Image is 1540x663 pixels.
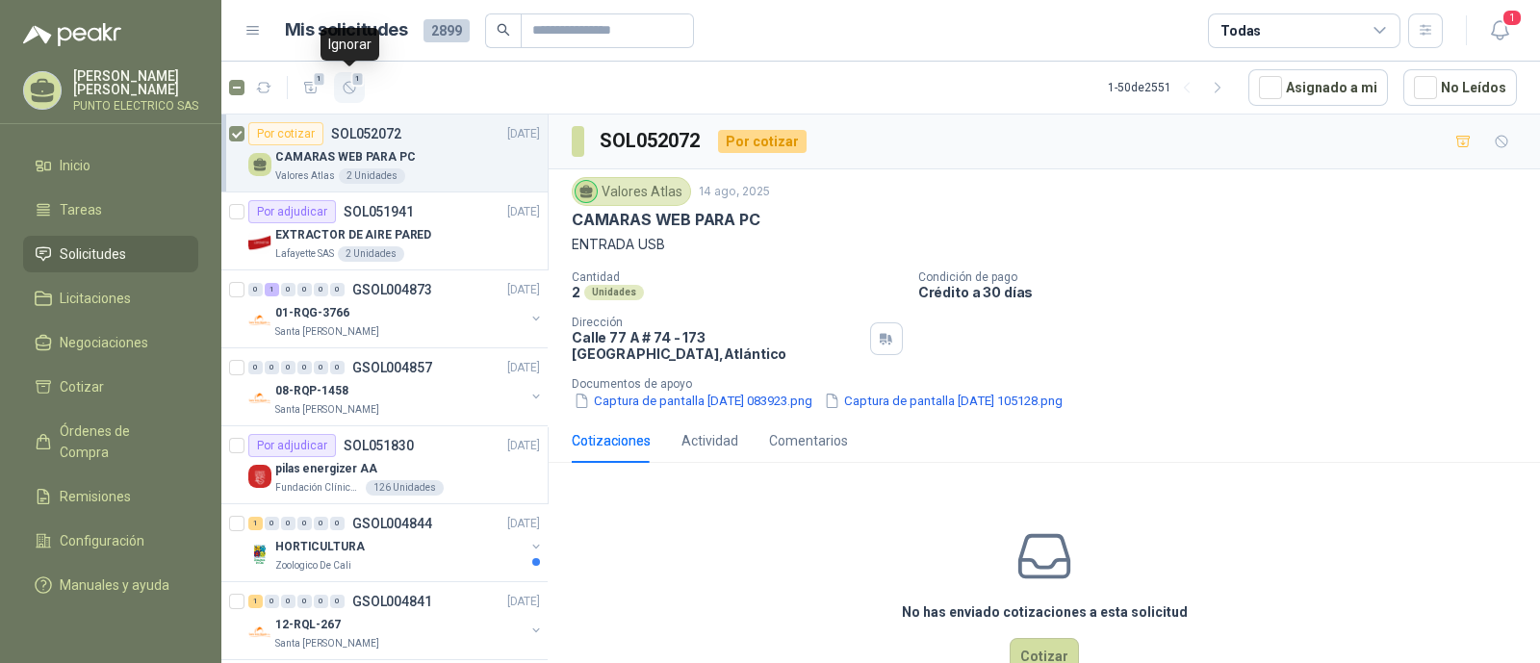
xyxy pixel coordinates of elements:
[1220,20,1261,41] div: Todas
[275,148,416,166] p: CAMARAS WEB PARA PC
[221,115,548,192] a: Por cotizarSOL052072[DATE] CAMARAS WEB PARA PCValores Atlas2 Unidades
[1108,72,1233,103] div: 1 - 50 de 2551
[248,595,263,608] div: 1
[572,430,651,451] div: Cotizaciones
[23,369,198,405] a: Cotizar
[507,437,540,455] p: [DATE]
[248,621,271,644] img: Company Logo
[330,361,345,374] div: 0
[584,285,644,300] div: Unidades
[330,595,345,608] div: 0
[60,574,169,596] span: Manuales y ayuda
[60,376,104,397] span: Cotizar
[275,616,341,634] p: 12-RQL-267
[507,593,540,611] p: [DATE]
[572,329,862,362] p: Calle 77 A # 74 - 173 [GEOGRAPHIC_DATA] , Atlántico
[330,283,345,296] div: 0
[902,601,1188,623] h3: No has enviado cotizaciones a esta solicitud
[718,130,807,153] div: Por cotizar
[918,284,1532,300] p: Crédito a 30 días
[275,246,334,262] p: Lafayette SAS
[344,439,414,452] p: SOL051830
[248,387,271,410] img: Company Logo
[352,361,432,374] p: GSOL004857
[1403,69,1517,106] button: No Leídos
[248,465,271,488] img: Company Logo
[297,595,312,608] div: 0
[314,361,328,374] div: 0
[314,283,328,296] div: 0
[507,125,540,143] p: [DATE]
[600,126,703,156] h3: SOL052072
[265,361,279,374] div: 0
[23,478,198,515] a: Remisiones
[572,270,903,284] p: Cantidad
[344,205,414,218] p: SOL051941
[248,590,544,651] a: 1 0 0 0 0 0 GSOL004841[DATE] Company Logo12-RQL-267Santa [PERSON_NAME]
[265,283,279,296] div: 1
[275,480,362,496] p: Fundación Clínica Shaio
[314,595,328,608] div: 0
[297,283,312,296] div: 0
[507,359,540,377] p: [DATE]
[248,356,544,418] a: 0 0 0 0 0 0 GSOL004857[DATE] Company Logo08-RQP-1458Santa [PERSON_NAME]
[572,177,691,206] div: Valores Atlas
[275,382,348,400] p: 08-RQP-1458
[313,71,326,87] span: 1
[275,558,351,574] p: Zoologico De Cali
[1501,9,1523,27] span: 1
[918,270,1532,284] p: Condición de pago
[507,203,540,221] p: [DATE]
[248,434,336,457] div: Por adjudicar
[248,122,323,145] div: Por cotizar
[248,543,271,566] img: Company Logo
[572,284,580,300] p: 2
[507,281,540,299] p: [DATE]
[281,283,295,296] div: 0
[1482,13,1517,48] button: 1
[248,231,271,254] img: Company Logo
[23,324,198,361] a: Negociaciones
[351,71,365,87] span: 1
[334,72,365,103] button: 1
[338,246,404,262] div: 2 Unidades
[60,288,131,309] span: Licitaciones
[23,280,198,317] a: Licitaciones
[352,283,432,296] p: GSOL004873
[23,236,198,272] a: Solicitudes
[248,517,263,530] div: 1
[281,361,295,374] div: 0
[60,243,126,265] span: Solicitudes
[73,100,198,112] p: PUNTO ELECTRICO SAS
[265,595,279,608] div: 0
[423,19,470,42] span: 2899
[23,147,198,184] a: Inicio
[681,430,738,451] div: Actividad
[572,377,1532,391] p: Documentos de apoyo
[275,226,431,244] p: EXTRACTOR DE AIRE PARED
[822,391,1065,411] button: Captura de pantalla [DATE] 105128.png
[248,200,336,223] div: Por adjudicar
[23,567,198,603] a: Manuales y ayuda
[23,191,198,228] a: Tareas
[221,192,548,270] a: Por adjudicarSOL051941[DATE] Company LogoEXTRACTOR DE AIRE PAREDLafayette SAS2 Unidades
[281,517,295,530] div: 0
[275,168,335,184] p: Valores Atlas
[275,324,379,340] p: Santa [PERSON_NAME]
[285,16,408,44] h1: Mis solicitudes
[281,595,295,608] div: 0
[265,517,279,530] div: 0
[248,309,271,332] img: Company Logo
[23,23,121,46] img: Logo peakr
[339,168,405,184] div: 2 Unidades
[297,361,312,374] div: 0
[248,512,544,574] a: 1 0 0 0 0 0 GSOL004844[DATE] Company LogoHORTICULTURAZoologico De Cali
[23,523,198,559] a: Configuración
[60,530,144,551] span: Configuración
[73,69,198,96] p: [PERSON_NAME] [PERSON_NAME]
[60,199,102,220] span: Tareas
[314,517,328,530] div: 0
[60,332,148,353] span: Negociaciones
[572,391,814,411] button: Captura de pantalla [DATE] 083923.png
[507,515,540,533] p: [DATE]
